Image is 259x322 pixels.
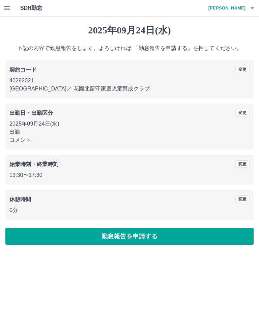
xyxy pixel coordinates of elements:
[9,196,31,202] b: 休憩時間
[9,206,250,214] p: 0分
[9,171,250,179] p: 13:30 〜 17:30
[9,110,53,116] b: 出勤日・出勤区分
[235,160,250,168] button: 変更
[5,228,254,245] button: 勤怠報告を申請する
[9,120,250,128] p: 2025年09月24日(水)
[235,66,250,73] button: 変更
[9,77,250,85] p: 40292021
[5,44,254,52] p: 下記の内容で勤怠報告をします。よろしければ 「勤怠報告を申請する」を押してください。
[9,67,37,73] b: 契約コード
[5,25,254,36] h1: 2025年09月24日(水)
[9,161,58,167] b: 始業時刻・終業時刻
[235,195,250,203] button: 変更
[9,128,250,136] p: 出勤
[235,109,250,116] button: 変更
[9,136,250,144] p: コメント:
[9,85,250,93] p: [GEOGRAPHIC_DATA] ／ 花園北留守家庭児童育成クラブ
